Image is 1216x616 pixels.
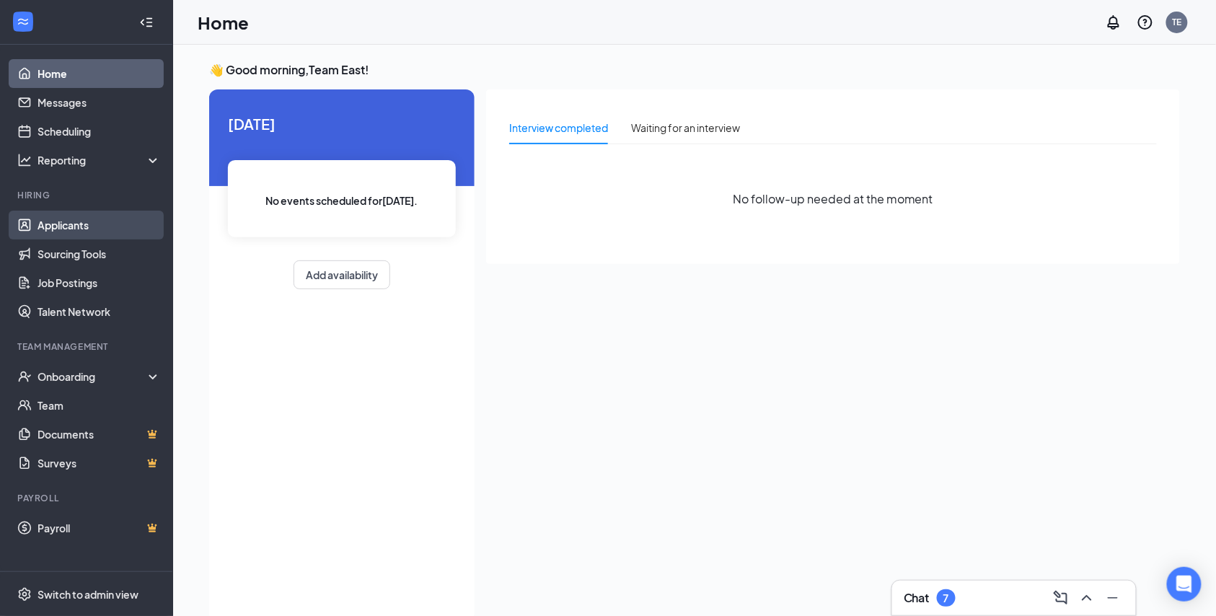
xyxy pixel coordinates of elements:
[139,15,154,30] svg: Collapse
[904,590,930,606] h3: Chat
[1137,14,1154,31] svg: QuestionInfo
[1173,16,1182,28] div: TE
[38,514,161,542] a: PayrollCrown
[294,260,390,289] button: Add availability
[228,113,456,135] span: [DATE]
[38,420,161,449] a: DocumentsCrown
[38,268,161,297] a: Job Postings
[509,120,608,136] div: Interview completed
[16,14,30,29] svg: WorkstreamLogo
[1052,589,1070,607] svg: ComposeMessage
[38,297,161,326] a: Talent Network
[1101,586,1124,610] button: Minimize
[1078,589,1096,607] svg: ChevronUp
[38,211,161,239] a: Applicants
[38,369,149,384] div: Onboarding
[1105,14,1122,31] svg: Notifications
[1049,586,1072,610] button: ComposeMessage
[38,153,162,167] div: Reporting
[1104,589,1122,607] svg: Minimize
[17,587,32,602] svg: Settings
[38,239,161,268] a: Sourcing Tools
[38,117,161,146] a: Scheduling
[38,59,161,88] a: Home
[17,153,32,167] svg: Analysis
[38,391,161,420] a: Team
[38,587,138,602] div: Switch to admin view
[198,10,249,35] h1: Home
[1075,586,1098,610] button: ChevronUp
[17,340,158,353] div: Team Management
[1167,567,1202,602] div: Open Intercom Messenger
[17,369,32,384] svg: UserCheck
[631,120,740,136] div: Waiting for an interview
[943,592,949,604] div: 7
[17,189,158,201] div: Hiring
[38,88,161,117] a: Messages
[17,492,158,504] div: Payroll
[209,62,1180,78] h3: 👋 Good morning, Team East !
[266,193,418,208] span: No events scheduled for [DATE] .
[38,449,161,478] a: SurveysCrown
[733,190,933,208] span: No follow-up needed at the moment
